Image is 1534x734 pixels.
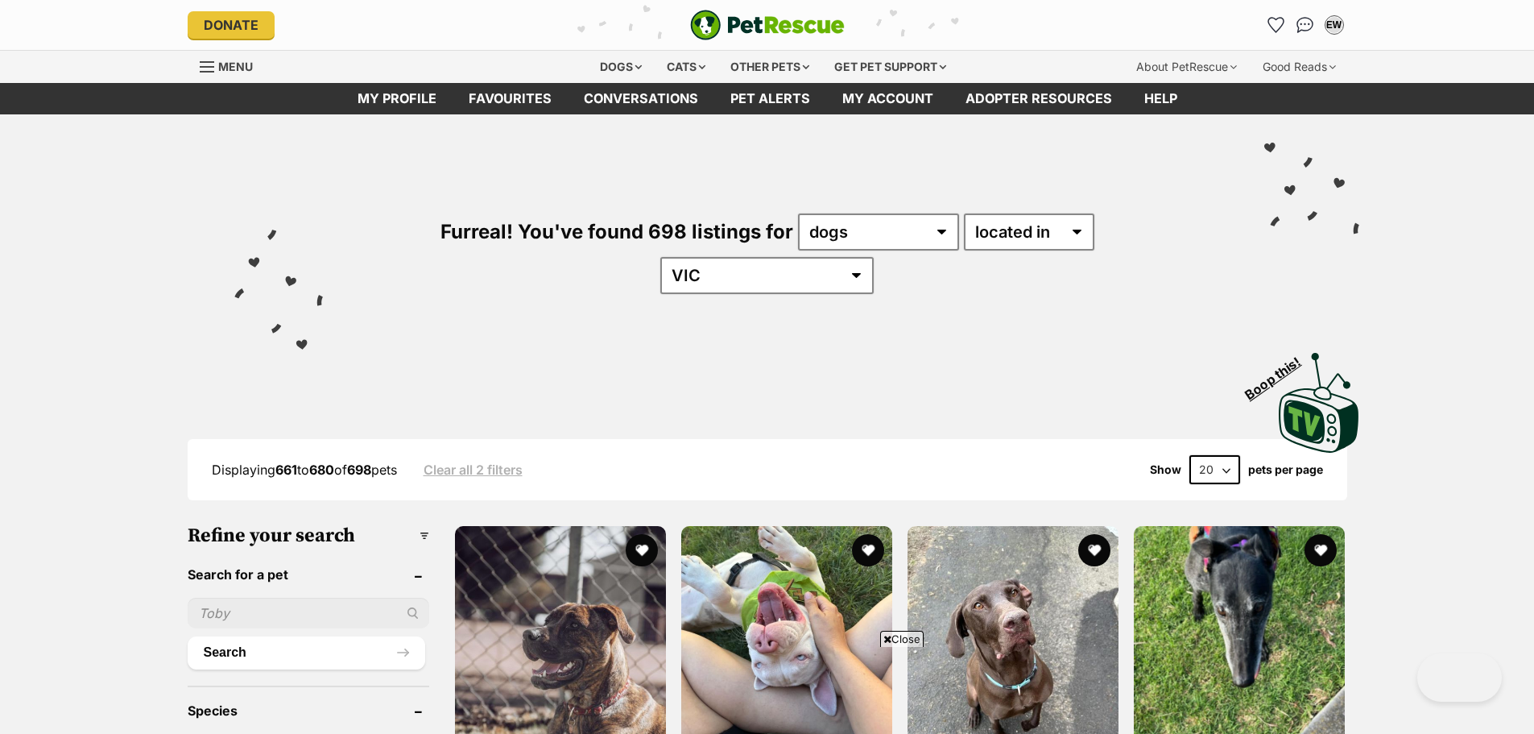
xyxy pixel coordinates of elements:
button: favourite [1078,534,1110,566]
div: Cats [655,51,717,83]
div: Other pets [719,51,821,83]
strong: 661 [275,462,297,478]
iframe: Advertisement [377,653,1158,726]
a: Menu [200,51,264,80]
a: Pet alerts [714,83,826,114]
a: Donate [188,11,275,39]
div: About PetRescue [1125,51,1248,83]
a: Favourites [453,83,568,114]
a: Help [1128,83,1193,114]
div: EW [1326,17,1342,33]
img: PetRescue TV logo [1279,353,1359,453]
span: Displaying to of pets [212,462,397,478]
h3: Refine your search [188,525,429,547]
span: Boop this! [1242,344,1316,402]
ul: Account quick links [1263,12,1347,38]
a: PetRescue [690,10,845,40]
a: conversations [568,83,714,114]
header: Search for a pet [188,567,429,582]
iframe: Help Scout Beacon - Open [1417,653,1502,702]
a: My profile [341,83,453,114]
div: Good Reads [1251,51,1347,83]
a: Conversations [1292,12,1318,38]
a: Favourites [1263,12,1289,38]
button: Search [188,637,425,669]
a: Adopter resources [949,83,1128,114]
strong: 698 [347,462,371,478]
strong: 680 [309,462,334,478]
span: Furreal! You've found 698 listings for [440,220,793,243]
button: My account [1321,12,1347,38]
header: Species [188,703,429,718]
button: favourite [626,534,658,566]
span: Menu [218,60,253,73]
div: Dogs [589,51,653,83]
span: Show [1150,463,1181,476]
span: Close [880,631,924,647]
button: favourite [852,534,884,566]
button: favourite [1305,534,1338,566]
a: Boop this! [1279,338,1359,456]
img: logo-e224e6f780fb5917bec1dbf3a21bbac754714ae5b6737aabdf751b685950b380.svg [690,10,845,40]
div: Get pet support [823,51,957,83]
a: Clear all 2 filters [424,462,523,477]
input: Toby [188,598,429,628]
a: My account [826,83,949,114]
label: pets per page [1248,463,1323,476]
img: chat-41dd97257d64d25036548639549fe6c8038ab92f7586957e7f3b1b290dea8141.svg [1296,17,1313,33]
